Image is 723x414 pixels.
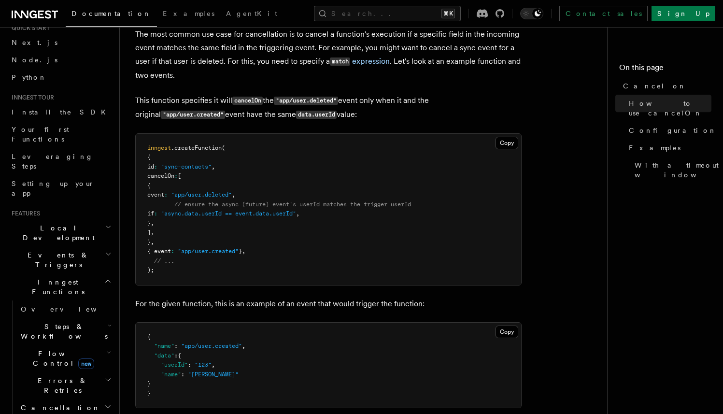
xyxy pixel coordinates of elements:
[174,201,411,208] span: // ensure the async (future) event's userId matches the trigger userId
[161,163,212,170] span: "sync-contacts"
[147,220,151,227] span: }
[314,6,461,21] button: Search...⌘K
[8,273,113,300] button: Inngest Functions
[12,39,57,46] span: Next.js
[147,172,174,179] span: cancelOn
[154,257,174,264] span: // ...
[171,248,174,255] span: :
[212,163,215,170] span: ,
[625,95,711,122] a: How to use cancelOn
[8,210,40,217] span: Features
[520,8,543,19] button: Toggle dark mode
[12,73,47,81] span: Python
[78,358,94,369] span: new
[171,191,232,198] span: "app/user.deleted"
[635,160,720,180] span: With a timeout window
[12,56,57,64] span: Node.js
[188,361,191,368] span: :
[330,57,350,66] code: match
[619,77,711,95] a: Cancel on
[274,97,338,105] code: "app/user.deleted"
[8,51,113,69] a: Node.js
[154,343,174,349] span: "name"
[174,343,178,349] span: :
[147,267,154,273] span: );
[154,352,174,359] span: "data"
[161,371,181,378] span: "name"
[232,97,263,105] code: cancelOn
[178,172,181,179] span: [
[296,111,337,119] code: data.userId
[652,6,715,21] a: Sign Up
[147,182,151,189] span: {
[135,297,522,311] p: For the given function, this is an example of an event that would trigger the function:
[147,163,154,170] span: id
[8,223,105,243] span: Local Development
[71,10,151,17] span: Documentation
[625,122,711,139] a: Configuration
[8,250,105,270] span: Events & Triggers
[147,229,151,236] span: ]
[17,376,105,395] span: Errors & Retries
[212,361,215,368] span: ,
[441,9,455,18] kbd: ⌘K
[8,246,113,273] button: Events & Triggers
[17,345,113,372] button: Flow Controlnew
[232,191,235,198] span: ,
[8,148,113,175] a: Leveraging Steps
[151,239,154,245] span: ,
[154,163,157,170] span: :
[164,191,168,198] span: :
[17,318,113,345] button: Steps & Workflows
[12,108,112,116] span: Install the SDK
[161,111,225,119] code: "app/user.created"
[629,99,711,118] span: How to use cancelOn
[161,210,296,217] span: "async.data.userId == event.data.userId"
[147,333,151,340] span: {
[8,219,113,246] button: Local Development
[163,10,214,17] span: Examples
[135,94,522,122] p: This function specifies it will the event only when it and the original event have the same value:
[8,69,113,86] a: Python
[157,3,220,26] a: Examples
[8,121,113,148] a: Your first Functions
[8,175,113,202] a: Setting up your app
[8,94,54,101] span: Inngest tour
[178,352,181,359] span: {
[21,305,120,313] span: Overview
[174,172,178,179] span: :
[8,277,104,297] span: Inngest Functions
[623,81,686,91] span: Cancel on
[629,143,680,153] span: Examples
[161,361,188,368] span: "userId"
[631,157,711,184] a: With a timeout window
[135,28,522,82] p: The most common use case for cancellation is to cancel a function's execution if a specific field...
[239,248,242,255] span: }
[151,220,154,227] span: ,
[296,210,299,217] span: ,
[12,126,69,143] span: Your first Functions
[181,343,242,349] span: "app/user.created"
[147,210,154,217] span: if
[352,57,390,66] a: expression
[17,322,108,341] span: Steps & Workflows
[619,62,711,77] h4: On this page
[147,380,151,387] span: }
[147,144,171,151] span: inngest
[629,126,717,135] span: Configuration
[12,180,95,197] span: Setting up your app
[171,144,222,151] span: .createFunction
[8,34,113,51] a: Next.js
[147,239,151,245] span: }
[147,191,164,198] span: event
[242,248,245,255] span: ,
[147,154,151,160] span: {
[154,210,157,217] span: :
[181,371,184,378] span: :
[147,248,171,255] span: { event
[178,248,239,255] span: "app/user.created"
[226,10,277,17] span: AgentKit
[242,343,245,349] span: ,
[559,6,648,21] a: Contact sales
[17,349,106,368] span: Flow Control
